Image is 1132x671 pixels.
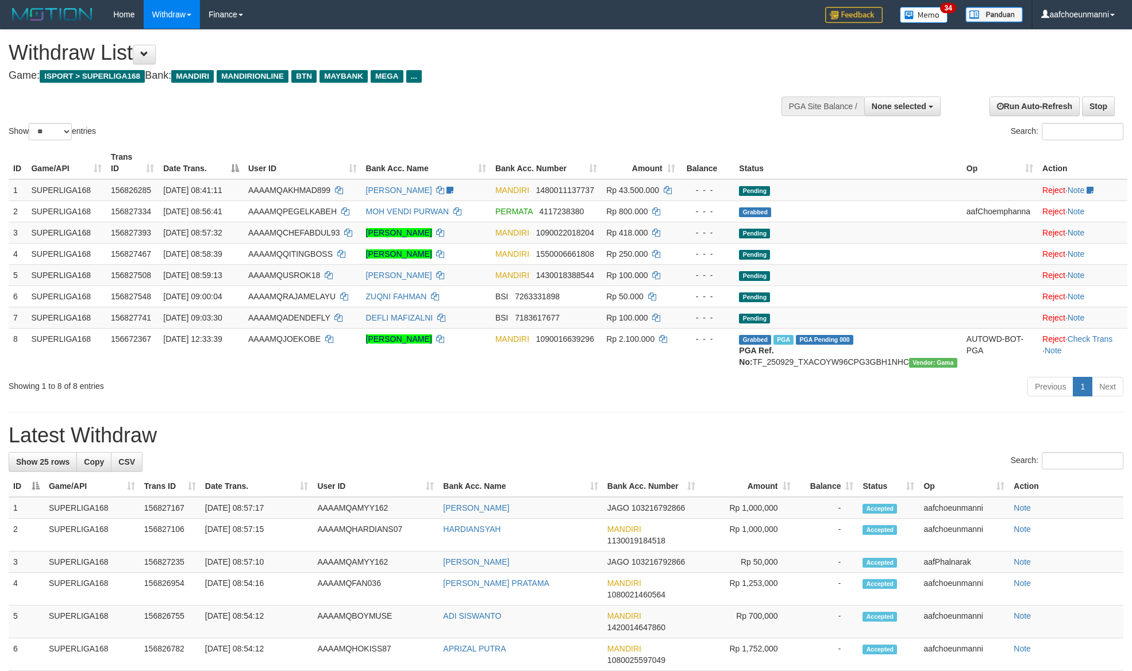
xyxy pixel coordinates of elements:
span: Copy 7183617677 to clipboard [515,313,560,322]
td: 3 [9,552,44,573]
a: Reject [1042,249,1065,259]
span: PGA Pending [796,335,853,345]
td: SUPERLIGA168 [26,222,106,243]
td: · [1038,264,1127,286]
td: · [1038,179,1127,201]
a: ZUQNI FAHMAN [366,292,427,301]
th: Game/API: activate to sort column ascending [26,146,106,179]
th: Status: activate to sort column ascending [858,476,919,497]
h1: Latest Withdraw [9,424,1123,447]
td: AAAAMQAMYY162 [313,497,438,519]
td: SUPERLIGA168 [26,307,106,328]
td: 156827106 [140,519,201,552]
span: Rp 418.000 [606,228,648,237]
div: - - - [684,269,730,281]
a: Next [1092,377,1123,396]
a: Reject [1042,186,1065,195]
span: Copy 1480011137737 to clipboard [536,186,594,195]
a: Note [1068,292,1085,301]
th: Amount: activate to sort column ascending [602,146,680,179]
span: Pending [739,271,770,281]
span: Accepted [863,645,897,654]
span: Copy 1420014647860 to clipboard [607,623,665,632]
span: Show 25 rows [16,457,70,466]
a: Reject [1042,228,1065,237]
a: Note [1045,346,1062,355]
td: aafchoeunmanni [919,519,1009,552]
td: SUPERLIGA168 [26,200,106,222]
td: [DATE] 08:57:15 [201,519,313,552]
td: · [1038,286,1127,307]
td: AAAAMQBOYMUSE [313,606,438,638]
a: Note [1068,228,1085,237]
a: APRIZAL PUTRA [443,644,506,653]
span: Accepted [863,525,897,535]
td: [DATE] 08:54:16 [201,573,313,606]
span: 156827393 [111,228,151,237]
span: Rp 800.000 [606,207,648,216]
td: aafchoeunmanni [919,606,1009,638]
td: 5 [9,606,44,638]
h1: Withdraw List [9,41,743,64]
a: [PERSON_NAME] [366,249,432,259]
span: Accepted [863,558,897,568]
span: PERMATA [495,207,533,216]
span: 156672367 [111,334,151,344]
a: Reject [1042,313,1065,322]
td: 1 [9,497,44,519]
td: · · [1038,328,1127,372]
th: Bank Acc. Name: activate to sort column ascending [438,476,603,497]
td: Rp 1,253,000 [700,573,795,606]
span: MEGA [371,70,403,83]
td: · [1038,200,1127,222]
span: 156826285 [111,186,151,195]
td: [DATE] 08:57:17 [201,497,313,519]
span: AAAAMQUSROK18 [248,271,320,280]
td: 4 [9,573,44,606]
th: Status [734,146,961,179]
span: Pending [739,229,770,238]
td: [DATE] 08:54:12 [201,638,313,671]
th: Trans ID: activate to sort column ascending [140,476,201,497]
span: 156827741 [111,313,151,322]
a: [PERSON_NAME] [366,186,432,195]
td: 6 [9,286,26,307]
span: BSI [495,292,509,301]
select: Showentries [29,123,72,140]
h4: Game: Bank: [9,70,743,82]
td: 6 [9,638,44,671]
span: Copy 103216792866 to clipboard [632,557,685,566]
td: Rp 50,000 [700,552,795,573]
span: Pending [739,314,770,323]
span: Accepted [863,579,897,589]
label: Search: [1011,123,1123,140]
th: Date Trans.: activate to sort column descending [159,146,244,179]
th: Date Trans.: activate to sort column ascending [201,476,313,497]
a: [PERSON_NAME] [366,271,432,280]
td: 4 [9,243,26,264]
span: ISPORT > SUPERLIGA168 [40,70,145,83]
td: SUPERLIGA168 [44,497,140,519]
div: - - - [684,184,730,196]
span: Copy 103216792866 to clipboard [632,503,685,512]
span: MANDIRI [171,70,214,83]
span: Accepted [863,504,897,514]
td: SUPERLIGA168 [26,328,106,372]
td: SUPERLIGA168 [26,179,106,201]
span: ... [406,70,422,83]
a: Note [1068,271,1085,280]
span: Copy 1090016639296 to clipboard [536,334,594,344]
a: [PERSON_NAME] [443,503,509,512]
a: [PERSON_NAME] [366,334,432,344]
span: 156827548 [111,292,151,301]
input: Search: [1042,452,1123,469]
td: SUPERLIGA168 [44,573,140,606]
td: [DATE] 08:57:10 [201,552,313,573]
a: Note [1014,611,1031,620]
a: Reject [1042,292,1065,301]
span: [DATE] 08:57:32 [163,228,222,237]
img: panduan.png [965,7,1023,22]
span: AAAAMQQITINGBOSS [248,249,333,259]
span: Copy 1080021460564 to clipboard [607,590,665,599]
a: Reject [1042,334,1065,344]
